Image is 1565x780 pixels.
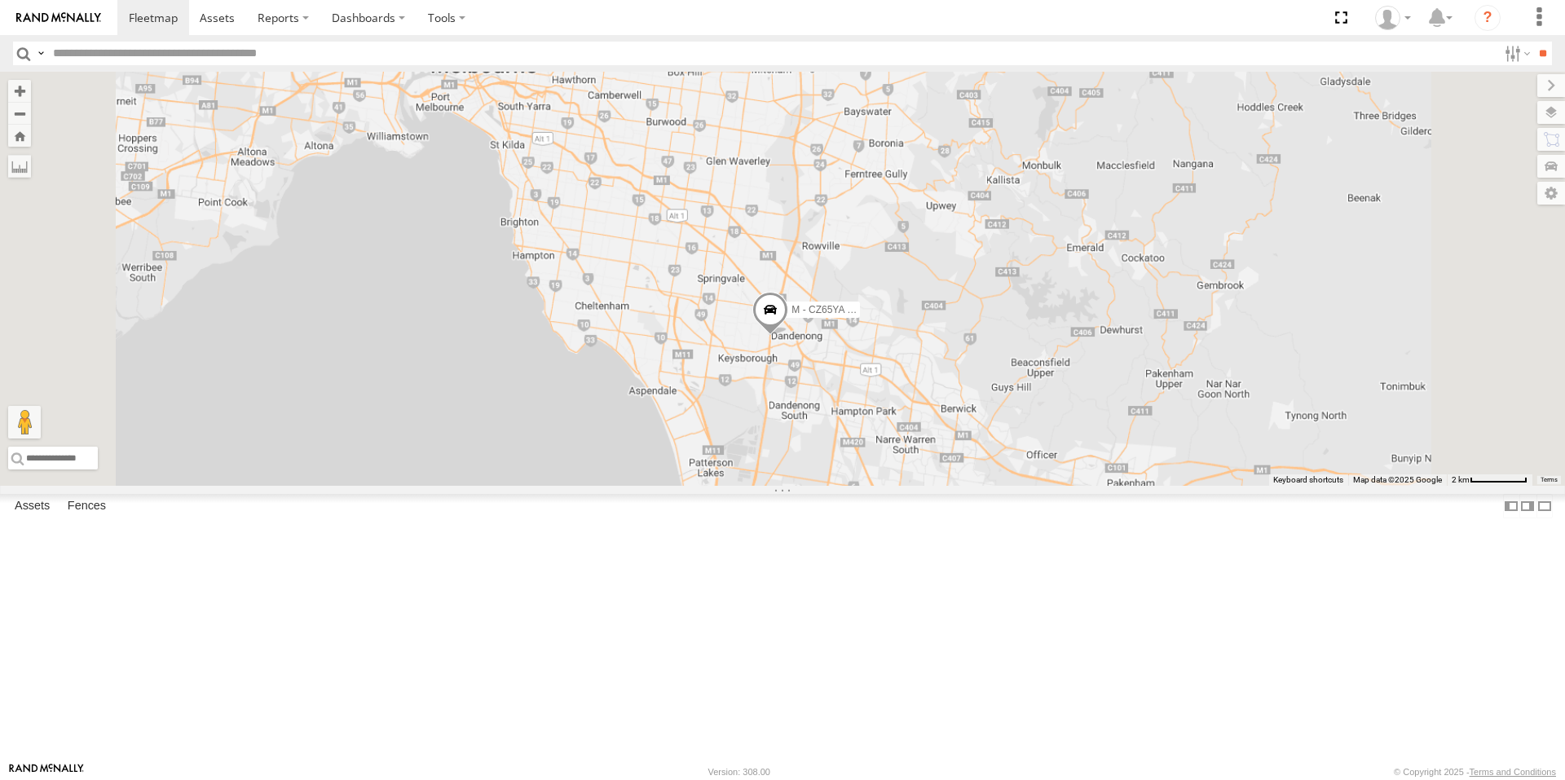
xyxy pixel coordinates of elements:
[1353,475,1442,484] span: Map data ©2025 Google
[1541,477,1558,483] a: Terms (opens in new tab)
[1452,475,1470,484] span: 2 km
[8,125,31,147] button: Zoom Home
[1394,767,1556,777] div: © Copyright 2025 -
[1470,767,1556,777] a: Terms and Conditions
[1498,42,1533,65] label: Search Filter Options
[1503,494,1519,518] label: Dock Summary Table to the Left
[8,80,31,102] button: Zoom in
[1537,182,1565,205] label: Map Settings
[34,42,47,65] label: Search Query
[1273,474,1343,486] button: Keyboard shortcuts
[8,102,31,125] button: Zoom out
[7,495,58,518] label: Assets
[60,495,114,518] label: Fences
[1536,494,1553,518] label: Hide Summary Table
[8,155,31,178] label: Measure
[16,12,101,24] img: rand-logo.svg
[1475,5,1501,31] i: ?
[1369,6,1417,30] div: Tye Clark
[1447,474,1532,486] button: Map Scale: 2 km per 67 pixels
[1519,494,1536,518] label: Dock Summary Table to the Right
[708,767,770,777] div: Version: 308.00
[9,764,84,780] a: Visit our Website
[8,406,41,438] button: Drag Pegman onto the map to open Street View
[791,304,933,315] span: M - CZ65YA - [PERSON_NAME]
